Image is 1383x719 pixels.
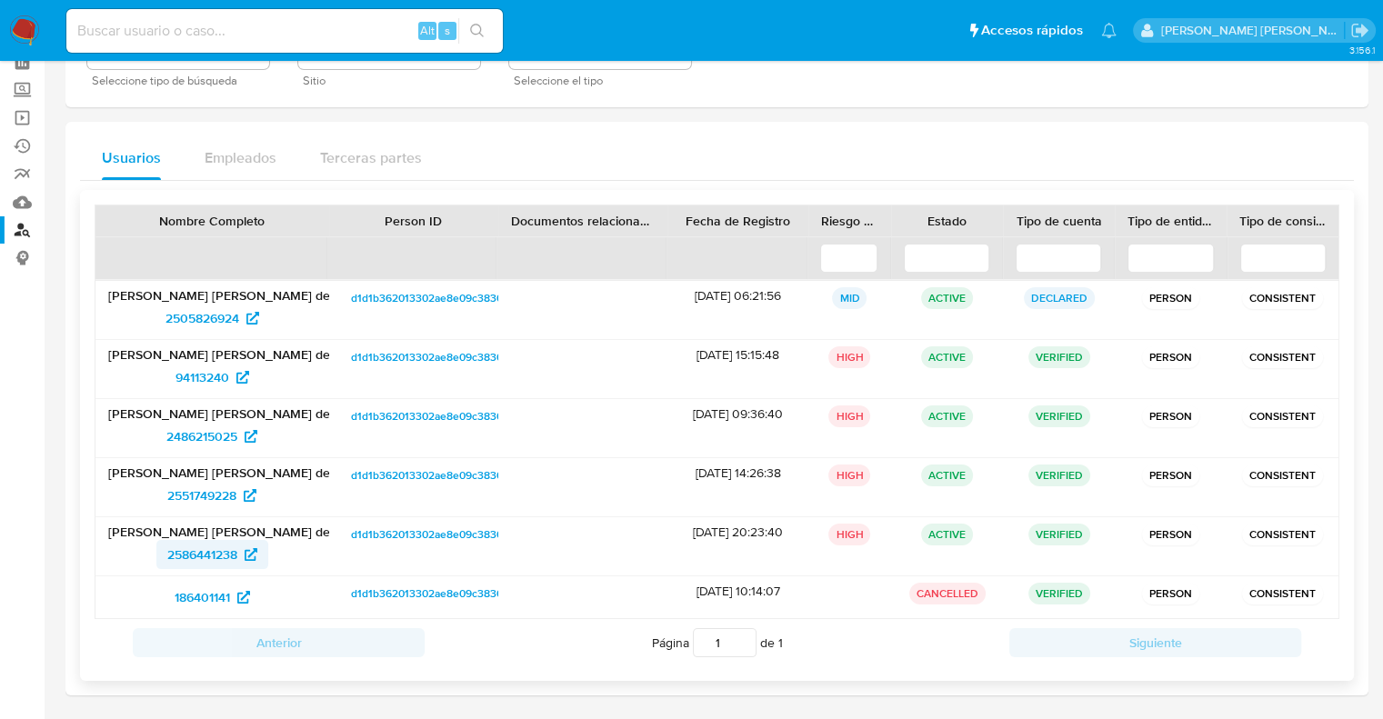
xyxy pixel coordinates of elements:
[420,22,435,39] span: Alt
[1101,23,1117,38] a: Notificaciones
[981,21,1083,40] span: Accesos rápidos
[66,19,503,43] input: Buscar usuario o caso...
[1348,43,1374,57] span: 3.156.1
[458,18,496,44] button: search-icon
[445,22,450,39] span: s
[1161,22,1345,39] p: ext_noevirar@mercadolibre.com
[1350,21,1369,40] a: Salir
